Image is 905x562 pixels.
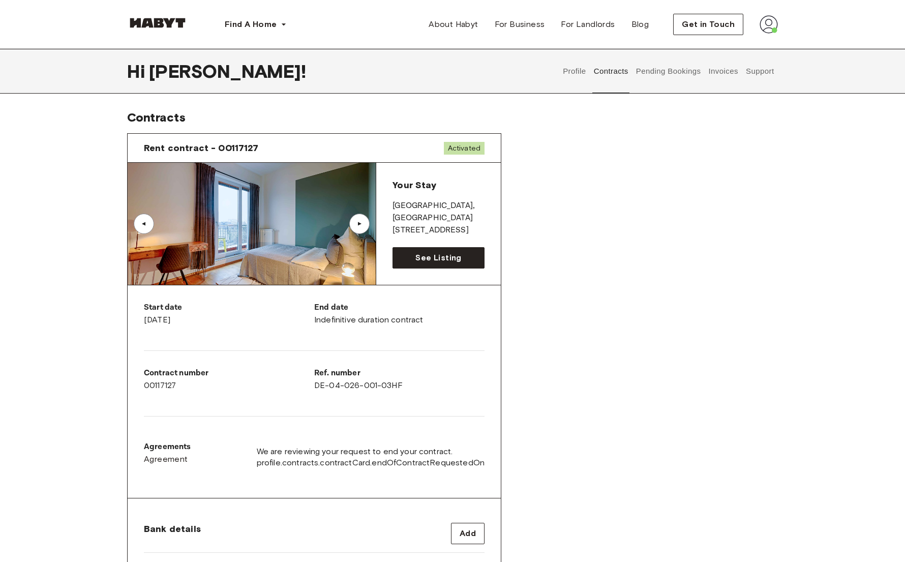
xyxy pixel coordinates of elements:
p: End date [314,302,485,314]
span: For Business [495,18,545,31]
span: Activated [444,142,485,155]
img: Image of the room [128,163,376,285]
a: About Habyt [420,14,486,35]
p: Agreements [144,441,191,453]
p: Start date [144,302,314,314]
a: Agreement [144,453,191,465]
a: See Listing [393,247,485,269]
span: Your Stay [393,180,436,191]
div: DE-04-026-001-03HF [314,367,485,392]
span: See Listing [415,252,461,264]
a: For Business [487,14,553,35]
img: Habyt [127,18,188,28]
span: Get in Touch [682,18,735,31]
button: Contracts [592,49,629,94]
span: [PERSON_NAME] ! [149,61,306,82]
button: Invoices [707,49,739,94]
span: Hi [127,61,149,82]
img: avatar [760,15,778,34]
div: 00117127 [144,367,314,392]
p: Contract number [144,367,314,379]
div: user profile tabs [559,49,778,94]
span: Contracts [127,110,186,125]
div: [DATE] [144,302,314,326]
span: About Habyt [429,18,478,31]
button: Add [451,523,485,544]
span: profile.contracts.contractCard.endOfContractRequestedOn [257,457,485,468]
p: [GEOGRAPHIC_DATA] , [GEOGRAPHIC_DATA] [393,200,485,224]
span: Rent contract - 00117127 [144,142,259,154]
a: Blog [623,14,657,35]
button: Find A Home [217,14,295,35]
span: For Landlords [561,18,615,31]
button: Support [744,49,775,94]
div: ▲ [139,221,149,227]
button: Get in Touch [673,14,743,35]
p: Ref. number [314,367,485,379]
p: [STREET_ADDRESS] [393,224,485,236]
span: We are reviewing your request to end your contract. [257,446,485,457]
button: Pending Bookings [635,49,702,94]
span: Agreement [144,453,188,465]
a: For Landlords [553,14,623,35]
div: Indefinitive duration contract [314,302,485,326]
span: Find A Home [225,18,277,31]
span: Blog [631,18,649,31]
span: Add [460,527,476,540]
div: ▲ [354,221,365,227]
span: Bank details [144,523,201,535]
button: Profile [562,49,588,94]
